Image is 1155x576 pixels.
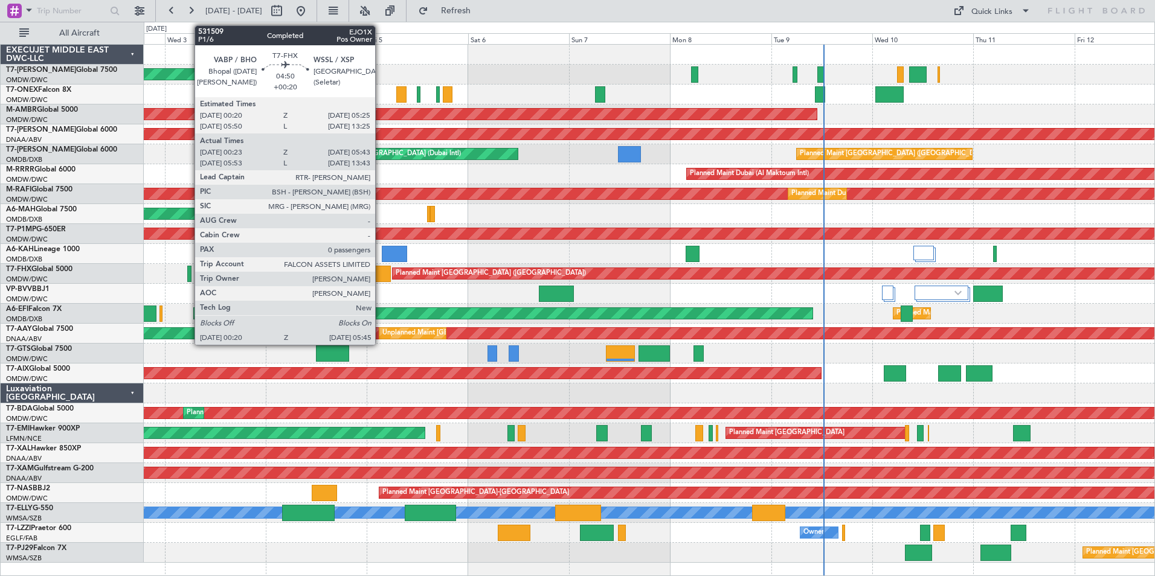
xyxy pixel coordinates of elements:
[6,246,34,253] span: A6-KAH
[6,474,42,483] a: DNAA/ABV
[6,86,38,94] span: T7-ONEX
[197,304,316,322] div: Planned Maint Dubai (Al Maktoum Intl)
[320,145,461,163] div: AOG Maint [GEOGRAPHIC_DATA] (Dubai Intl)
[6,325,73,333] a: T7-AAYGlobal 7500
[6,345,72,353] a: T7-GTSGlobal 7500
[729,424,845,442] div: Planned Maint [GEOGRAPHIC_DATA]
[6,155,42,164] a: OMDB/DXB
[13,24,131,43] button: All Aircraft
[266,33,367,44] div: Thu 4
[290,245,409,263] div: Planned Maint Dubai (Al Maktoum Intl)
[6,195,48,204] a: OMDW/DWC
[6,525,71,532] a: T7-LZZIPraetor 600
[6,425,80,432] a: T7-EMIHawker 900XP
[6,166,76,173] a: M-RRRRGlobal 6000
[6,374,48,383] a: OMDW/DWC
[6,266,72,273] a: T7-FHXGlobal 5000
[6,286,32,293] span: VP-BVV
[6,86,71,94] a: T7-ONEXFalcon 8X
[690,165,809,183] div: Planned Maint Dubai (Al Maktoum Intl)
[187,404,306,422] div: Planned Maint Dubai (Al Maktoum Intl)
[6,365,70,373] a: T7-AIXGlobal 5000
[367,33,468,44] div: Fri 5
[6,95,48,104] a: OMDW/DWC
[954,290,962,295] img: arrow-gray.svg
[6,465,94,472] a: T7-XAMGulfstream G-200
[6,255,42,264] a: OMDB/DXB
[6,334,42,344] a: DNAA/ABV
[382,324,561,342] div: Unplanned Maint [GEOGRAPHIC_DATA] (Al Maktoum Intl)
[6,445,31,452] span: T7-XAL
[6,545,66,552] a: T7-PJ29Falcon 7X
[6,135,42,144] a: DNAA/ABV
[165,33,266,44] div: Wed 3
[6,494,48,503] a: OMDW/DWC
[6,365,29,373] span: T7-AIX
[6,514,42,523] a: WMSA/SZB
[803,523,824,542] div: Owner
[6,525,31,532] span: T7-LZZI
[6,126,76,133] span: T7-[PERSON_NAME]
[6,206,77,213] a: A6-MAHGlobal 7500
[791,185,910,203] div: Planned Maint Dubai (Al Maktoum Intl)
[6,505,33,512] span: T7-ELLY
[971,6,1012,18] div: Quick Links
[6,295,48,304] a: OMDW/DWC
[205,5,262,16] span: [DATE] - [DATE]
[37,2,106,20] input: Trip Number
[6,505,53,512] a: T7-ELLYG-550
[6,306,62,313] a: A6-EFIFalcon 7X
[6,115,48,124] a: OMDW/DWC
[6,215,42,224] a: OMDB/DXB
[6,545,33,552] span: T7-PJ29
[6,126,117,133] a: T7-[PERSON_NAME]Global 6000
[6,226,66,233] a: T7-P1MPG-650ER
[6,106,78,114] a: M-AMBRGlobal 5000
[872,33,973,44] div: Wed 10
[6,275,48,284] a: OMDW/DWC
[569,33,670,44] div: Sun 7
[6,266,31,273] span: T7-FHX
[896,304,1015,322] div: Planned Maint Dubai (Al Maktoum Intl)
[947,1,1037,21] button: Quick Links
[771,33,872,44] div: Tue 9
[6,106,37,114] span: M-AMBR
[6,246,80,253] a: A6-KAHLineage 1000
[6,554,42,563] a: WMSA/SZB
[6,66,76,74] span: T7-[PERSON_NAME]
[6,325,32,333] span: T7-AAY
[6,226,36,233] span: T7-P1MP
[396,264,586,283] div: Planned Maint [GEOGRAPHIC_DATA] ([GEOGRAPHIC_DATA])
[468,33,569,44] div: Sat 6
[6,146,117,153] a: T7-[PERSON_NAME]Global 6000
[6,186,31,193] span: M-RAFI
[6,485,50,492] a: T7-NASBBJ2
[6,414,48,423] a: OMDW/DWC
[6,315,42,324] a: OMDB/DXB
[6,485,33,492] span: T7-NAS
[6,425,30,432] span: T7-EMI
[800,145,1002,163] div: Planned Maint [GEOGRAPHIC_DATA] ([GEOGRAPHIC_DATA] Intl)
[431,7,481,15] span: Refresh
[413,1,485,21] button: Refresh
[6,465,34,472] span: T7-XAM
[6,235,48,244] a: OMDW/DWC
[6,354,48,363] a: OMDW/DWC
[6,345,31,353] span: T7-GTS
[205,284,324,302] div: Planned Maint Dubai (Al Maktoum Intl)
[6,75,48,85] a: OMDW/DWC
[6,186,72,193] a: M-RAFIGlobal 7500
[382,484,569,502] div: Planned Maint [GEOGRAPHIC_DATA]-[GEOGRAPHIC_DATA]
[670,33,771,44] div: Mon 8
[973,33,1074,44] div: Thu 11
[6,66,117,74] a: T7-[PERSON_NAME]Global 7500
[6,166,34,173] span: M-RRRR
[6,306,28,313] span: A6-EFI
[146,24,167,34] div: [DATE]
[6,534,37,543] a: EGLF/FAB
[6,405,33,412] span: T7-BDA
[6,454,42,463] a: DNAA/ABV
[6,175,48,184] a: OMDW/DWC
[6,445,81,452] a: T7-XALHawker 850XP
[6,434,42,443] a: LFMN/NCE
